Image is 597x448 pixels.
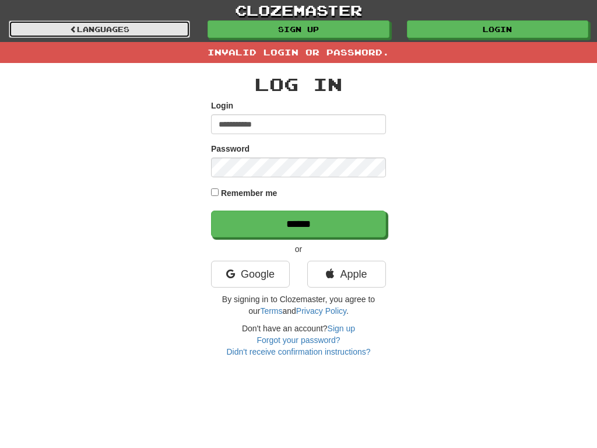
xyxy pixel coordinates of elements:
[296,306,346,316] a: Privacy Policy
[328,324,355,333] a: Sign up
[226,347,370,356] a: Didn't receive confirmation instructions?
[211,75,386,94] h2: Log In
[307,261,386,288] a: Apple
[9,20,190,38] a: Languages
[211,243,386,255] p: or
[221,187,278,199] label: Remember me
[257,335,340,345] a: Forgot your password?
[211,143,250,155] label: Password
[211,323,386,358] div: Don't have an account?
[407,20,588,38] a: Login
[211,261,290,288] a: Google
[208,20,389,38] a: Sign up
[211,100,233,111] label: Login
[260,306,282,316] a: Terms
[211,293,386,317] p: By signing in to Clozemaster, you agree to our and .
